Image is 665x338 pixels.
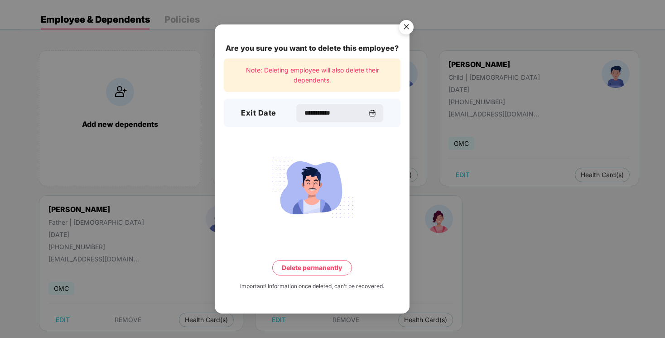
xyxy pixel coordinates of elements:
button: Close [394,16,418,40]
button: Delete permanently [272,260,352,275]
div: Are you sure you want to delete this employee? [224,43,400,54]
h3: Exit Date [241,107,276,119]
div: Important! Information once deleted, can’t be recovered. [240,282,384,291]
img: svg+xml;base64,PHN2ZyB4bWxucz0iaHR0cDovL3d3dy53My5vcmcvMjAwMC9zdmciIHdpZHRoPSIyMjQiIGhlaWdodD0iMT... [261,152,363,223]
img: svg+xml;base64,PHN2ZyBpZD0iQ2FsZW5kYXItMzJ4MzIiIHhtbG5zPSJodHRwOi8vd3d3LnczLm9yZy8yMDAwL3N2ZyIgd2... [369,110,376,117]
div: Note: Deleting employee will also delete their dependents. [224,58,400,92]
img: svg+xml;base64,PHN2ZyB4bWxucz0iaHR0cDovL3d3dy53My5vcmcvMjAwMC9zdmciIHdpZHRoPSI1NiIgaGVpZ2h0PSI1Ni... [394,16,419,41]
